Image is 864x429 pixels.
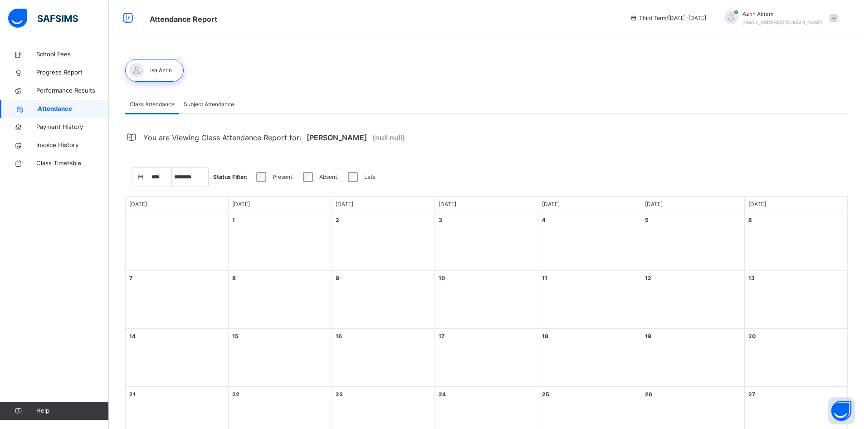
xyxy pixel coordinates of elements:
div: Events for day 1 [229,212,332,271]
span: (null null) [372,128,405,148]
div: 24 [439,390,446,399]
div: 6 [748,216,752,224]
div: 19 [645,332,651,340]
div: Events for day 5 [641,212,744,271]
div: 25 [542,390,549,399]
img: safsims [8,9,78,28]
div: Events for day 3 [435,212,538,271]
span: You are Viewing Class Attendance Report for: [143,128,301,148]
div: AzrinAkram [715,10,842,26]
div: 26 [645,390,652,399]
div: 15 [232,332,239,340]
span: Class Timetable [36,159,109,168]
span: Payment History [36,123,109,132]
div: Day of Week [745,197,848,212]
div: Day of Week [229,197,332,212]
div: 4 [542,216,546,224]
div: Events for day 14 [126,329,229,387]
div: Events for day 7 [126,271,229,329]
div: 3 [439,216,442,224]
span: Attendance Report [150,15,217,24]
button: Open asap [828,397,855,424]
div: 21 [129,390,136,399]
div: Day of Week [641,197,744,212]
div: Day of Week [332,197,435,212]
div: 20 [748,332,756,340]
div: Day of Week [126,197,229,212]
div: Events for day 11 [538,271,641,329]
span: School Fees [36,50,109,59]
div: 5 [645,216,649,224]
div: 16 [336,332,342,340]
span: Help [36,406,108,415]
div: 14 [129,332,136,340]
div: 2 [336,216,339,224]
div: Events for day 8 [229,271,332,329]
span: session/term information [630,14,706,22]
div: Events for day 16 [332,329,435,387]
div: Events for day 15 [229,329,332,387]
div: Events for day 9 [332,271,435,329]
span: Subject Attendance [184,100,234,108]
div: Events for day 4 [538,212,641,271]
span: Attendance [38,104,109,113]
span: [EMAIL_ADDRESS][DOMAIN_NAME] [742,20,823,25]
div: Events for day 17 [435,329,538,387]
span: Status Filter: [213,173,248,181]
span: Azrin Akram [742,10,823,18]
span: [PERSON_NAME] [307,128,367,148]
div: 8 [232,274,236,282]
label: Late [364,173,376,181]
span: Progress Report [36,68,109,77]
div: Empty Day [126,212,229,271]
span: Invoice History [36,141,109,150]
div: 11 [542,274,547,282]
div: Day of Week [538,197,641,212]
div: 7 [129,274,132,282]
div: Events for day 20 [745,329,848,387]
div: 18 [542,332,548,340]
div: 23 [336,390,343,399]
span: Performance Results [36,86,109,95]
div: 12 [645,274,651,282]
span: Class Attendance [130,100,175,108]
div: Events for day 13 [745,271,848,329]
div: 9 [336,274,339,282]
div: 17 [439,332,444,340]
div: Day of Week [435,197,538,212]
div: Events for day 10 [435,271,538,329]
label: Present [273,173,292,181]
div: Events for day 12 [641,271,744,329]
div: 1 [232,216,235,224]
div: 10 [439,274,445,282]
div: Events for day 18 [538,329,641,387]
label: Absent [319,173,337,181]
div: 13 [748,274,755,282]
div: 27 [748,390,755,399]
div: Events for day 19 [641,329,744,387]
div: Events for day 6 [745,212,848,271]
div: 22 [232,390,239,399]
div: Events for day 2 [332,212,435,271]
